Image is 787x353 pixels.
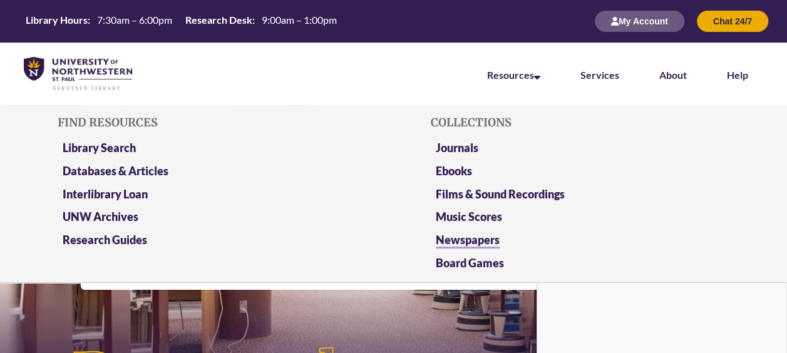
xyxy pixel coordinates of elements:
h5: Find Resources [58,116,356,129]
a: Research Guides [63,233,147,247]
a: Films & Sound Recordings [436,187,565,201]
a: UNW Archives [63,210,138,223]
a: Library Search [63,141,136,155]
a: Journals [436,141,478,155]
a: Services [580,69,619,81]
a: Board Games [436,256,504,270]
a: Newspapers [436,233,500,248]
a: Databases & Articles [63,164,168,178]
a: Interlibrary Loan [63,187,148,201]
a: Resources [487,69,540,81]
h5: Collections [431,116,729,129]
a: Music Scores [436,210,502,223]
a: Help [727,69,748,81]
a: About [659,69,687,81]
a: Ebooks [436,164,472,178]
img: UNWSP Library Logo [24,57,132,91]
